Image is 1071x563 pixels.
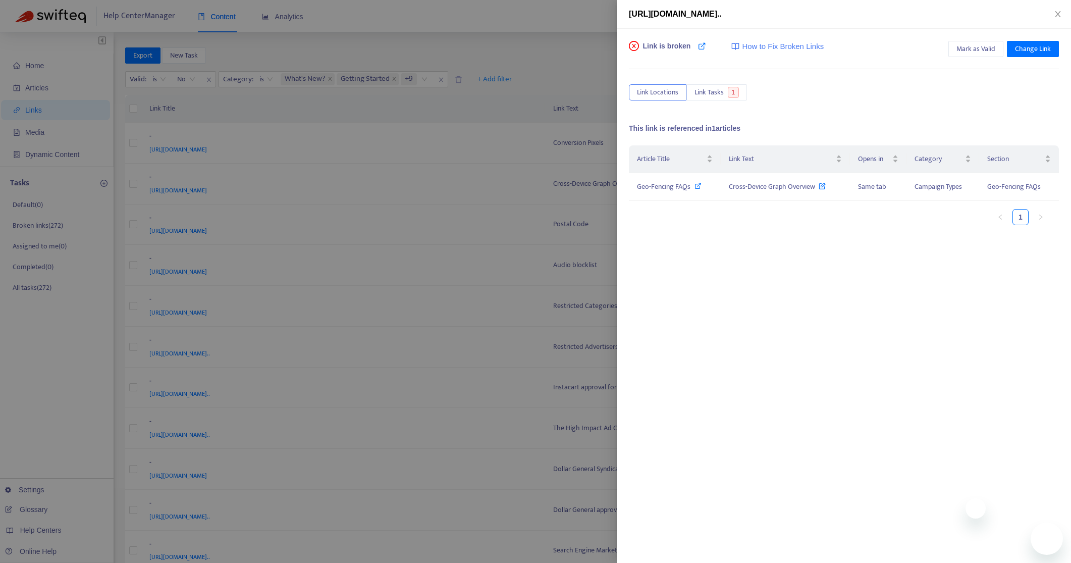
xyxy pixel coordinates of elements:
[966,498,986,519] iframe: Close message
[629,145,721,173] th: Article Title
[629,41,639,51] span: close-circle
[731,42,739,50] img: image-link
[956,43,995,55] span: Mark as Valid
[979,145,1059,173] th: Section
[1012,209,1029,225] li: 1
[629,124,740,132] span: This link is referenced in 1 articles
[1031,523,1063,555] iframe: Button to launch messaging window
[729,181,826,192] span: Cross-Device Graph Overview
[1033,209,1049,225] li: Next Page
[686,84,747,100] button: Link Tasks1
[1054,10,1062,18] span: close
[637,181,690,192] span: Geo-Fencing FAQs
[948,41,1003,57] button: Mark as Valid
[906,145,979,173] th: Category
[850,145,906,173] th: Opens in
[637,87,678,98] span: Link Locations
[858,181,886,192] span: Same tab
[729,153,834,165] span: Link Text
[637,153,705,165] span: Article Title
[915,153,963,165] span: Category
[694,87,724,98] span: Link Tasks
[997,214,1003,220] span: left
[629,10,722,18] span: [URL][DOMAIN_NAME]..
[643,41,691,61] span: Link is broken
[1038,214,1044,220] span: right
[1007,41,1059,57] button: Change Link
[1013,210,1028,225] a: 1
[1015,43,1051,55] span: Change Link
[992,209,1008,225] li: Previous Page
[731,41,824,53] a: How to Fix Broken Links
[721,145,850,173] th: Link Text
[1033,209,1049,225] button: right
[728,87,739,98] span: 1
[987,181,1041,192] span: Geo-Fencing FAQs
[858,153,890,165] span: Opens in
[915,181,962,192] span: Campaign Types
[1051,10,1065,19] button: Close
[992,209,1008,225] button: left
[629,84,686,100] button: Link Locations
[742,41,824,53] span: How to Fix Broken Links
[987,153,1043,165] span: Section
